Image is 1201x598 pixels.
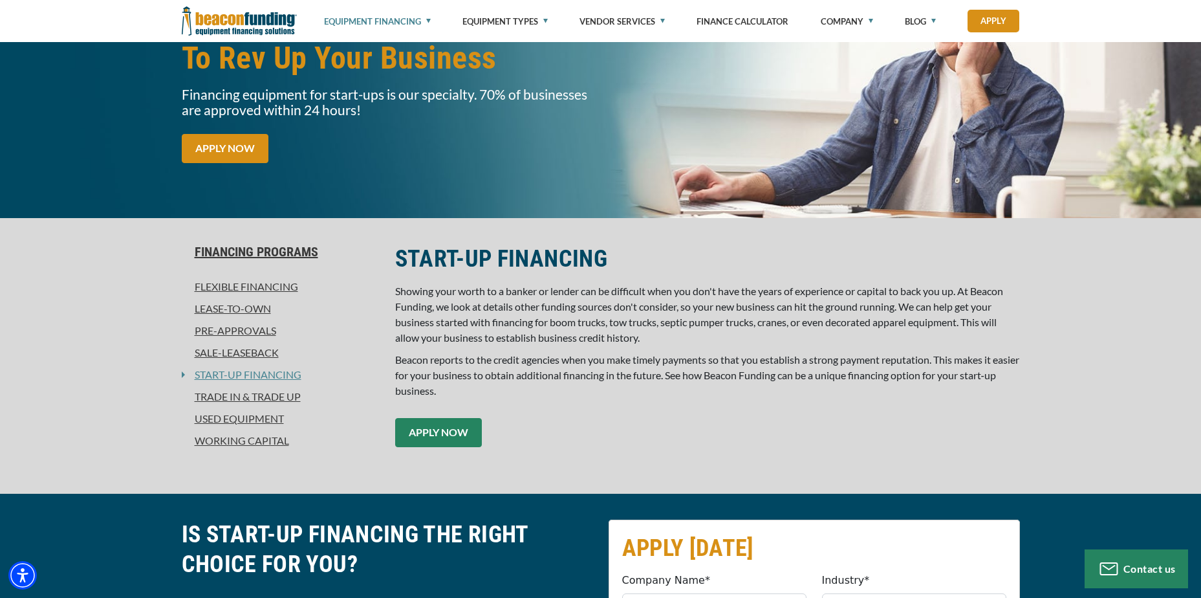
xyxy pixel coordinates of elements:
[182,87,593,118] p: Financing equipment for start-ups is our specialty. 70% of businesses are approved within 24 hours!
[395,285,1003,344] span: Showing your worth to a banker or lender can be difficult when you don't have the years of experi...
[182,244,380,260] a: Financing Programs
[182,520,593,579] h2: IS START-UP FINANCING THE RIGHT CHOICE FOR YOU?
[182,411,380,426] a: Used Equipment
[182,433,380,448] a: Working Capital
[1123,562,1176,575] span: Contact us
[185,367,301,382] a: Start-Up Financing
[622,533,1006,563] h2: APPLY [DATE]
[182,134,268,163] a: APPLY NOW
[182,389,380,404] a: Trade In & Trade Up
[1085,549,1188,588] button: Contact us
[395,244,1020,274] h2: START-UP FINANCING
[395,353,1019,397] span: Beacon reports to the credit agencies when you make timely payments so that you establish a stron...
[968,10,1019,32] a: Apply
[182,345,380,360] a: Sale-Leaseback
[182,39,593,77] span: To Rev Up Your Business
[622,573,710,588] label: Company Name*
[822,573,870,588] label: Industry*
[182,301,380,316] a: Lease-To-Own
[182,279,380,294] a: Flexible Financing
[8,561,37,590] div: Accessibility Menu
[182,323,380,338] a: Pre-approvals
[395,418,482,447] a: APPLY NOW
